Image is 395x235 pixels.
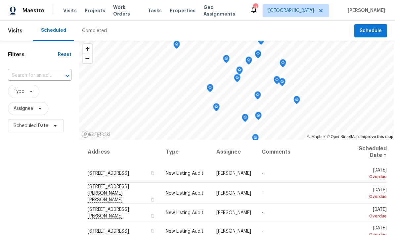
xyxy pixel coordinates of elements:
[149,170,155,176] button: Copy Address
[216,171,251,176] span: [PERSON_NAME]
[256,140,346,164] th: Comments
[255,50,261,61] div: Map marker
[148,8,162,13] span: Tasks
[166,211,203,215] span: New Listing Audit
[58,51,71,58] div: Reset
[166,171,203,176] span: New Listing Audit
[234,74,241,84] div: Map marker
[223,55,230,65] div: Map marker
[346,140,387,164] th: Scheduled Date ↑
[79,41,394,140] canvas: Map
[262,191,263,195] span: -
[213,103,220,114] div: Map marker
[274,76,280,86] div: Map marker
[81,130,110,138] a: Mapbox homepage
[149,228,155,234] button: Copy Address
[352,207,387,219] span: [DATE]
[262,211,263,215] span: -
[327,134,359,139] a: OpenStreetMap
[361,134,393,139] a: Improve this map
[22,7,44,14] span: Maestro
[255,112,262,122] div: Map marker
[166,229,203,234] span: New Listing Audit
[216,229,251,234] span: [PERSON_NAME]
[211,140,256,164] th: Assignee
[293,96,300,106] div: Map marker
[160,140,211,164] th: Type
[83,54,92,63] button: Zoom out
[254,91,261,102] div: Map marker
[307,134,326,139] a: Mapbox
[258,37,264,47] div: Map marker
[170,7,196,14] span: Properties
[352,168,387,180] span: [DATE]
[279,78,285,88] div: Map marker
[354,24,387,38] button: Schedule
[41,27,66,34] div: Scheduled
[280,59,286,70] div: Map marker
[14,88,24,95] span: Type
[87,140,161,164] th: Address
[149,213,155,219] button: Copy Address
[352,187,387,200] span: [DATE]
[8,51,58,58] h1: Filters
[236,67,243,77] div: Map marker
[253,4,258,11] div: 11
[203,4,242,17] span: Geo Assignments
[245,57,252,67] div: Map marker
[63,7,77,14] span: Visits
[8,23,22,38] span: Visits
[352,193,387,200] div: Overdue
[262,229,263,234] span: -
[113,4,140,17] span: Work Orders
[216,191,251,195] span: [PERSON_NAME]
[207,84,213,94] div: Map marker
[173,41,180,51] div: Map marker
[360,27,382,35] span: Schedule
[83,44,92,54] button: Zoom in
[8,70,53,81] input: Search for an address...
[85,7,105,14] span: Projects
[352,213,387,219] div: Overdue
[268,7,314,14] span: [GEOGRAPHIC_DATA]
[63,71,72,80] button: Open
[14,105,33,112] span: Assignee
[252,134,259,144] div: Map marker
[149,196,155,202] button: Copy Address
[82,27,107,34] div: Completed
[345,7,385,14] span: [PERSON_NAME]
[166,191,203,195] span: New Listing Audit
[216,211,251,215] span: [PERSON_NAME]
[242,114,248,124] div: Map marker
[352,173,387,180] div: Overdue
[262,171,263,176] span: -
[14,122,48,129] span: Scheduled Date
